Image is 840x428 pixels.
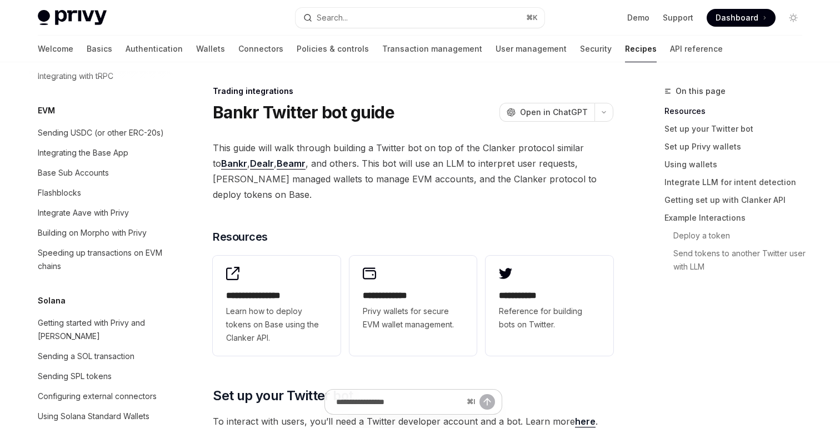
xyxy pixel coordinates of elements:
a: Transaction management [382,36,482,62]
div: Speeding up transactions on EVM chains [38,246,164,273]
a: API reference [670,36,723,62]
input: Ask a question... [336,390,462,414]
div: Using Solana Standard Wallets [38,410,149,423]
div: Integrate Aave with Privy [38,206,129,220]
a: **** **** ***Privy wallets for secure EVM wallet management. [349,256,477,356]
a: **** **** **** *Learn how to deploy tokens on Base using the Clanker API. [213,256,341,356]
a: Support [663,12,693,23]
a: Authentication [126,36,183,62]
a: Integrate LLM for intent detection [664,173,811,191]
a: Dealr [250,158,274,170]
button: Toggle dark mode [784,9,802,27]
div: Base Sub Accounts [38,166,109,180]
div: Sending a SOL transaction [38,350,134,363]
a: Send tokens to another Twitter user with LLM [664,245,811,276]
button: Send message [479,394,495,410]
a: **** **** *Reference for building bots on Twitter. [486,256,613,356]
div: Trading integrations [213,86,613,97]
a: Integrate Aave with Privy [29,203,171,223]
span: Reference for building bots on Twitter. [499,305,600,331]
a: Deploy a token [664,227,811,245]
a: Getting started with Privy and [PERSON_NAME] [29,313,171,346]
a: Dashboard [707,9,776,27]
a: Example Interactions [664,209,811,227]
a: Recipes [625,36,657,62]
a: Building on Morpho with Privy [29,223,171,243]
a: Set up Privy wallets [664,138,811,156]
div: Integrating the Base App [38,146,128,160]
span: Dashboard [716,12,758,23]
a: Using wallets [664,156,811,173]
img: light logo [38,10,107,26]
a: Policies & controls [297,36,369,62]
a: Integrating the Base App [29,143,171,163]
a: Set up your Twitter bot [664,120,811,138]
div: Sending USDC (or other ERC-20s) [38,126,164,140]
span: This guide will walk through building a Twitter bot on top of the Clanker protocol similar to , ,... [213,140,613,202]
div: Getting started with Privy and [PERSON_NAME] [38,316,164,343]
h5: Solana [38,294,66,307]
a: Demo [627,12,649,23]
a: Connectors [238,36,283,62]
a: Flashblocks [29,183,171,203]
span: Resources [213,229,268,245]
a: Sending USDC (or other ERC-20s) [29,123,171,143]
button: Open search [296,8,544,28]
span: On this page [676,84,726,98]
a: Sending SPL tokens [29,366,171,386]
div: Flashblocks [38,186,81,200]
a: Speeding up transactions on EVM chains [29,243,171,276]
div: Sending SPL tokens [38,370,112,383]
a: Bankr [221,158,247,170]
a: User management [496,36,567,62]
a: Basics [87,36,112,62]
h5: EVM [38,104,55,117]
a: Beamr [277,158,306,170]
span: Learn how to deploy tokens on Base using the Clanker API. [226,305,327,345]
a: Using Solana Standard Wallets [29,406,171,426]
a: Sending a SOL transaction [29,346,171,366]
button: Open in ChatGPT [499,103,594,122]
a: Getting set up with Clanker API [664,191,811,209]
a: Security [580,36,612,62]
div: Configuring external connectors [38,390,157,403]
div: Building on Morpho with Privy [38,226,147,240]
span: ⌘ K [526,13,538,22]
div: Search... [317,11,348,24]
a: Configuring external connectors [29,386,171,406]
span: Privy wallets for secure EVM wallet management. [363,305,464,331]
span: Open in ChatGPT [520,107,588,118]
a: Resources [664,102,811,120]
h1: Bankr Twitter bot guide [213,102,394,122]
a: Base Sub Accounts [29,163,171,183]
a: Welcome [38,36,73,62]
a: Wallets [196,36,225,62]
